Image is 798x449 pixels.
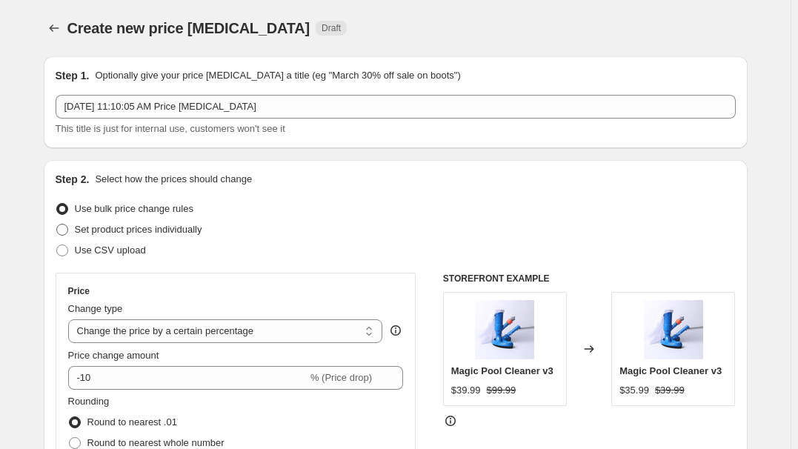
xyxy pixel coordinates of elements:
[75,245,146,256] span: Use CSV upload
[75,203,193,214] span: Use bulk price change rules
[95,68,460,83] p: Optionally give your price [MEDICAL_DATA] a title (eg "March 30% off sale on boots")
[95,172,252,187] p: Select how the prices should change
[310,372,372,383] span: % (Price drop)
[644,300,703,359] img: 7744540546bc0554166fdab714758ee90cb7e40b_400_400_80x.jpg
[87,416,177,428] span: Round to nearest .01
[322,22,341,34] span: Draft
[451,365,553,376] span: Magic Pool Cleaner v3
[619,385,649,396] span: $35.99
[487,385,516,396] span: $99.99
[56,123,285,134] span: This title is just for internal use, customers won't see it
[388,323,403,338] div: help
[451,385,481,396] span: $39.99
[655,385,685,396] span: $39.99
[56,68,90,83] h2: Step 1.
[67,20,310,36] span: Create new price [MEDICAL_DATA]
[56,172,90,187] h2: Step 2.
[44,18,64,39] button: Price change jobs
[68,303,123,314] span: Change type
[87,437,225,448] span: Round to nearest whole number
[75,224,202,235] span: Set product prices individually
[68,396,110,407] span: Rounding
[475,300,534,359] img: 7744540546bc0554166fdab714758ee90cb7e40b_400_400_80x.jpg
[68,285,90,297] h3: Price
[68,366,307,390] input: -15
[443,273,736,285] h6: STOREFRONT EXAMPLE
[68,350,159,361] span: Price change amount
[56,95,736,119] input: 30% off holiday sale
[619,365,722,376] span: Magic Pool Cleaner v3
